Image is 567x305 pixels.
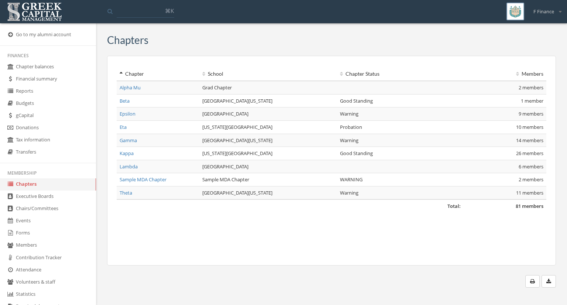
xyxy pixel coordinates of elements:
[337,107,464,121] td: Warning
[516,189,543,196] span: 11 members
[120,84,141,91] a: Alpha Mu
[120,124,127,130] a: Eta
[199,160,337,173] td: [GEOGRAPHIC_DATA]
[165,7,174,14] span: ⌘K
[516,137,543,144] span: 14 members
[337,147,464,160] td: Good Standing
[120,70,196,78] div: Chapter
[199,120,337,134] td: [US_STATE][GEOGRAPHIC_DATA]
[120,176,166,183] a: Sample MDA Chapter
[107,34,148,46] h3: Chapters
[519,163,543,170] span: 6 members
[337,186,464,199] td: Warning
[467,70,543,78] div: Members
[120,97,130,104] a: Beta
[120,163,138,170] a: Lambda
[120,150,134,157] a: Kappa
[533,8,554,15] span: F Finance
[340,70,461,78] div: Chapter Status
[516,150,543,157] span: 26 members
[117,199,464,213] td: Total:
[529,3,561,15] div: F Finance
[519,110,543,117] span: 9 members
[199,134,337,147] td: [GEOGRAPHIC_DATA][US_STATE]
[199,107,337,121] td: [GEOGRAPHIC_DATA]
[199,173,337,186] td: Sample MDA Chapter
[516,124,543,130] span: 10 members
[199,186,337,199] td: [GEOGRAPHIC_DATA][US_STATE]
[519,176,543,183] span: 2 members
[519,84,543,91] span: 2 members
[337,173,464,186] td: WARNING
[120,110,135,117] a: Epsilon
[120,137,137,144] a: Gamma
[120,189,132,196] a: Theta
[337,134,464,147] td: Warning
[199,147,337,160] td: [US_STATE][GEOGRAPHIC_DATA]
[337,94,464,107] td: Good Standing
[199,94,337,107] td: [GEOGRAPHIC_DATA][US_STATE]
[516,203,543,209] span: 81 members
[521,97,543,104] span: 1 member
[199,81,337,94] td: Grad Chapter
[202,70,334,78] div: School
[337,120,464,134] td: Probation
